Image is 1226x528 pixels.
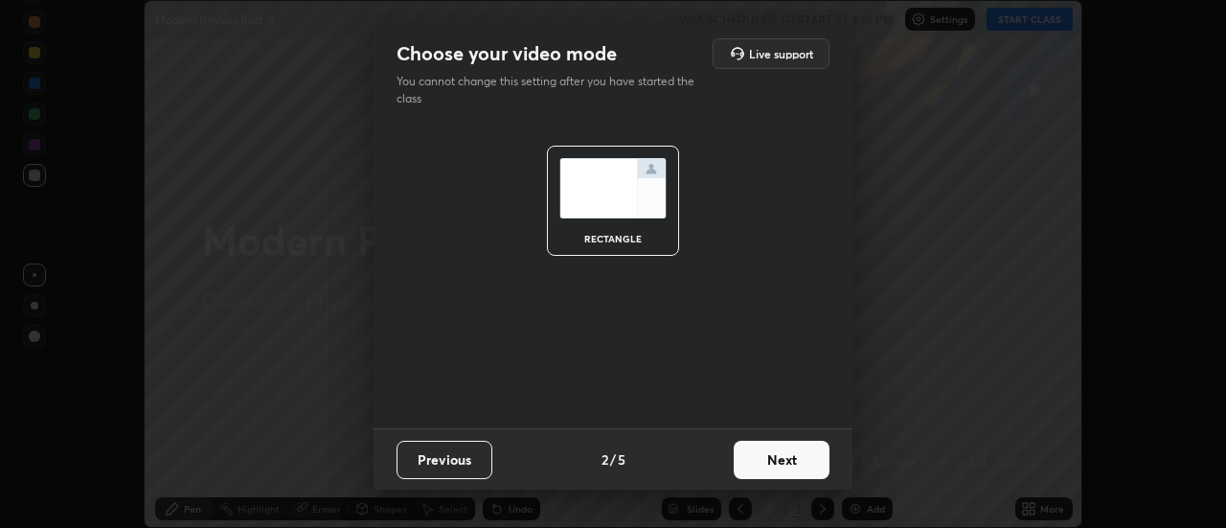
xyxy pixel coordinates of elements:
img: normalScreenIcon.ae25ed63.svg [559,158,667,218]
h4: 5 [618,449,625,470]
button: Next [734,441,829,479]
h4: / [610,449,616,470]
h2: Choose your video mode [397,41,617,66]
h5: Live support [749,48,813,59]
div: rectangle [575,234,651,243]
h4: 2 [602,449,608,470]
button: Previous [397,441,492,479]
p: You cannot change this setting after you have started the class [397,73,707,107]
